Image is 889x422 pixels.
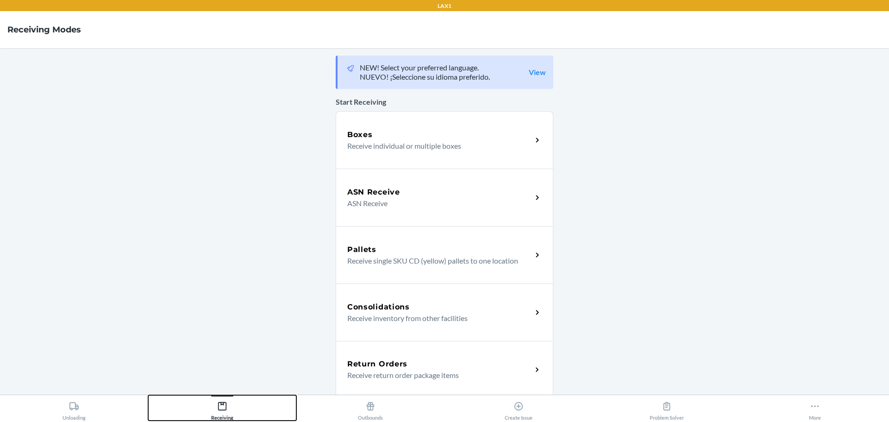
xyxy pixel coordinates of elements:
button: Problem Solver [593,395,741,421]
p: NUEVO! ¡Seleccione su idioma preferido. [360,72,490,82]
button: Create Issue [444,395,593,421]
div: Receiving [211,397,233,421]
p: Receive single SKU CD (yellow) pallets to one location [347,255,525,266]
h4: Receiving Modes [7,24,81,36]
p: Receive return order package items [347,370,525,381]
p: NEW! Select your preferred language. [360,63,490,72]
h5: ASN Receive [347,187,400,198]
a: PalletsReceive single SKU CD (yellow) pallets to one location [336,226,553,283]
div: More [809,397,821,421]
div: Outbounds [358,397,383,421]
h5: Boxes [347,129,373,140]
p: LAX1 [438,2,451,10]
p: Receive individual or multiple boxes [347,140,525,151]
a: Return OrdersReceive return order package items [336,341,553,398]
a: ASN ReceiveASN Receive [336,169,553,226]
button: Outbounds [296,395,444,421]
h5: Consolidations [347,302,410,313]
div: Problem Solver [650,397,684,421]
p: Receive inventory from other facilities [347,313,525,324]
button: More [741,395,889,421]
h5: Return Orders [347,359,407,370]
button: Receiving [148,395,296,421]
a: View [529,68,546,77]
div: Unloading [63,397,86,421]
a: BoxesReceive individual or multiple boxes [336,111,553,169]
h5: Pallets [347,244,376,255]
p: ASN Receive [347,198,525,209]
div: Create Issue [505,397,532,421]
a: ConsolidationsReceive inventory from other facilities [336,283,553,341]
p: Start Receiving [336,96,553,107]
